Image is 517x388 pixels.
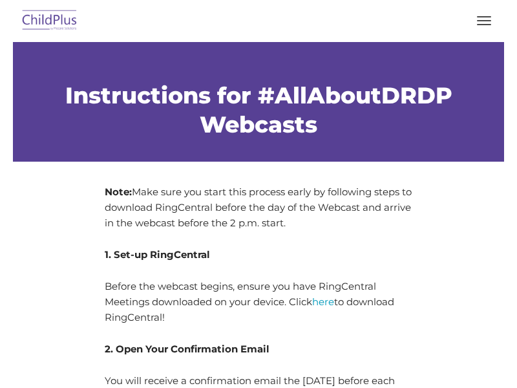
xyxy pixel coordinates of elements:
strong: Note: [105,186,132,198]
span: Instructions for #AllAboutDRDP Webcasts [65,81,452,138]
p: Make sure you start this process early by following steps to download RingCentral before the day ... [105,184,413,231]
strong: 2. Open Your Confirmation Email [105,343,269,355]
p: Before the webcast begins, ensure you have RingCentral Meetings downloaded on your device. Click ... [105,279,413,325]
strong: 1. Set-up RingCentral [105,248,210,261]
a: here [312,296,334,308]
img: ChildPlus by Procare Solutions [19,6,80,36]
